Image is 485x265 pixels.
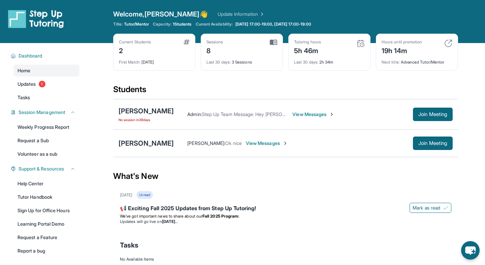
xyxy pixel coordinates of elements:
strong: Fall 2025 Program: [202,214,239,219]
span: Updates [18,81,36,87]
div: Unread [136,191,153,199]
span: Join Meeting [418,141,447,145]
span: Capacity: [153,22,171,27]
strong: [DATE] [162,219,178,224]
img: Mark as read [443,205,448,211]
div: 5h 46m [294,45,321,55]
span: Welcome, [PERSON_NAME] 👋 [113,9,208,19]
img: card [444,39,452,47]
span: Last 30 days : [206,60,231,65]
span: View Messages [246,140,288,147]
img: Chevron-Right [283,141,288,146]
div: Students [113,84,458,99]
span: [DATE] 17:00-19:00, [DATE] 17:00-19:00 [235,22,311,27]
div: 2h 34m [294,55,365,65]
div: What's New [113,161,458,191]
span: Next title : [382,60,400,65]
span: First Match : [119,60,140,65]
span: Dashboard [19,52,42,59]
div: Current Students [119,39,151,45]
span: [PERSON_NAME] : [187,140,225,146]
a: Update Information [218,11,265,17]
img: card [357,39,365,47]
a: Learning Portal Demo [13,218,79,230]
a: Home [13,65,79,77]
span: Title: [113,22,123,27]
button: Support & Resources [16,165,75,172]
a: Help Center [13,178,79,190]
div: 2 [119,45,151,55]
div: Advanced Tutor/Mentor [382,55,452,65]
img: logo [8,9,64,28]
div: 19h 14m [382,45,422,55]
a: Request a Sub [13,135,79,147]
img: Chevron Right [258,11,265,17]
div: 📢 Exciting Fall 2025 Updates from Step Up Tutoring! [120,204,451,214]
a: Tasks [13,91,79,104]
span: 1 Students [173,22,192,27]
img: Chevron-Right [329,112,334,117]
button: Join Meeting [413,108,453,121]
li: Updates will go live on [120,219,451,224]
div: Hours until promotion [382,39,422,45]
span: View Messages [292,111,334,118]
div: 3 Sessions [206,55,277,65]
span: Admin : [187,111,202,117]
span: We’ve got important news to share about our [120,214,202,219]
a: [DATE] 17:00-19:00, [DATE] 17:00-19:00 [234,22,313,27]
span: Ok nice [225,140,242,146]
a: Request a Feature [13,231,79,243]
span: Tasks [18,94,30,101]
span: Session Management [19,109,65,116]
a: Volunteer as a sub [13,148,79,160]
img: card [184,39,190,45]
button: chat-button [461,241,480,260]
button: Join Meeting [413,137,453,150]
div: No Available Items [120,257,451,262]
span: Mark as read [413,204,440,211]
span: No session in 38 days [119,117,174,122]
span: Tasks [120,240,138,250]
button: Dashboard [16,52,75,59]
button: Session Management [16,109,75,116]
div: [PERSON_NAME] [119,139,174,148]
a: Tutor Handbook [13,191,79,203]
span: Current Availability: [196,22,233,27]
div: 8 [206,45,223,55]
a: Updates1 [13,78,79,90]
a: Report a bug [13,245,79,257]
span: Home [18,67,30,74]
div: [DATE] [120,192,132,198]
span: 1 [39,81,45,87]
span: Last 30 days : [294,60,318,65]
div: Sessions [206,39,223,45]
span: Tutor/Mentor [124,22,149,27]
a: Weekly Progress Report [13,121,79,133]
div: Tutoring hours [294,39,321,45]
button: Mark as read [410,203,451,213]
span: Join Meeting [418,112,447,116]
a: Sign Up for Office Hours [13,204,79,217]
img: card [270,39,277,45]
span: Support & Resources [19,165,64,172]
div: [PERSON_NAME] [119,106,174,116]
div: [DATE] [119,55,190,65]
